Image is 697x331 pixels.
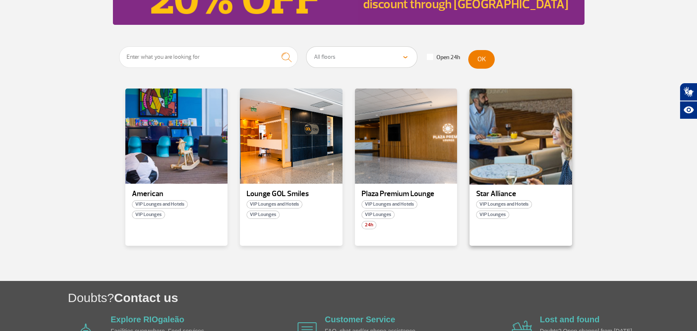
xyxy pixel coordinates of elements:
[476,211,509,219] span: VIP Lounges
[68,289,697,306] h1: Doubts?
[476,190,565,198] p: Star Alliance
[247,211,280,219] span: VIP Lounges
[362,221,376,229] span: 24h
[427,54,460,61] label: Open 24h
[325,315,395,324] a: Customer Service
[247,200,302,209] span: VIP Lounges and Hotels
[362,200,417,209] span: VIP Lounges and Hotels
[132,200,188,209] span: VIP Lounges and Hotels
[119,46,298,68] input: Enter what you are looking for
[362,211,395,219] span: VIP Lounges
[247,190,336,198] p: Lounge GOL Smiles
[680,101,697,119] button: Abrir recursos assistivos.
[362,190,451,198] p: Plaza Premium Lounge
[132,211,165,219] span: VIP Lounges
[476,200,532,209] span: VIP Lounges and Hotels
[114,291,178,305] span: Contact us
[132,190,221,198] p: American
[111,315,184,324] a: Explore RIOgaleão
[680,83,697,119] div: Plugin de acessibilidade da Hand Talk.
[468,50,495,69] button: OK
[540,315,599,324] a: Lost and found
[680,83,697,101] button: Abrir tradutor de língua de sinais.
